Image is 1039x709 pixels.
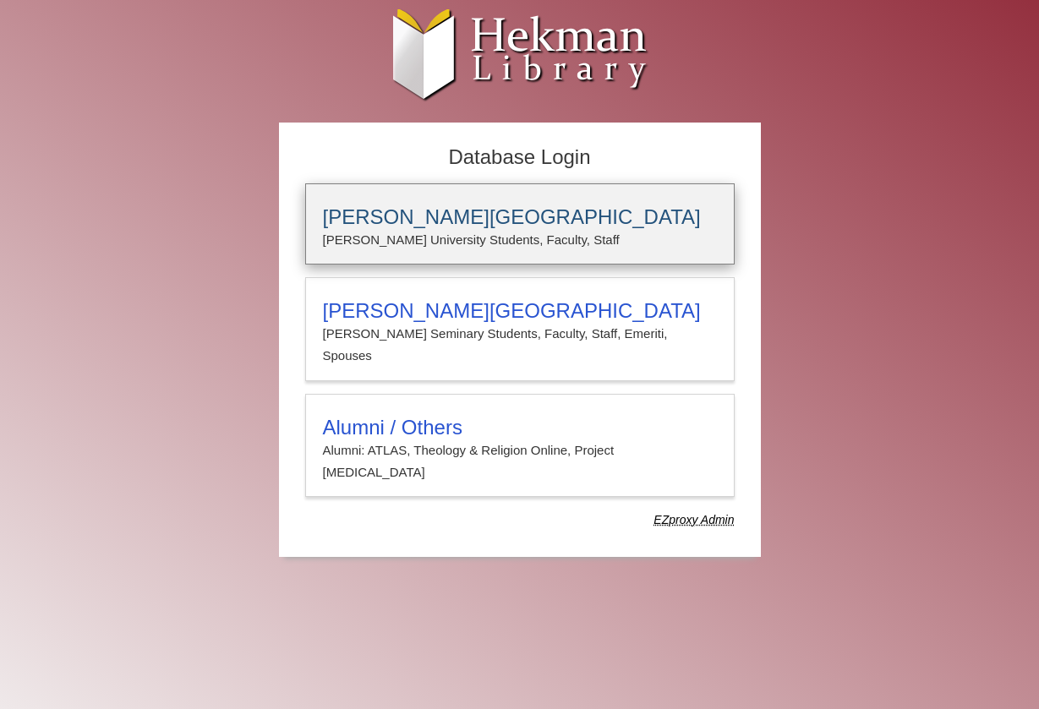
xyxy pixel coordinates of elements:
[323,205,717,229] h3: [PERSON_NAME][GEOGRAPHIC_DATA]
[323,416,717,439] h3: Alumni / Others
[653,513,734,526] dfn: Use Alumni login
[323,439,717,484] p: Alumni: ATLAS, Theology & Religion Online, Project [MEDICAL_DATA]
[305,183,735,265] a: [PERSON_NAME][GEOGRAPHIC_DATA][PERSON_NAME] University Students, Faculty, Staff
[323,323,717,368] p: [PERSON_NAME] Seminary Students, Faculty, Staff, Emeriti, Spouses
[323,229,717,251] p: [PERSON_NAME] University Students, Faculty, Staff
[297,140,743,175] h2: Database Login
[323,299,717,323] h3: [PERSON_NAME][GEOGRAPHIC_DATA]
[323,416,717,484] summary: Alumni / OthersAlumni: ATLAS, Theology & Religion Online, Project [MEDICAL_DATA]
[305,277,735,381] a: [PERSON_NAME][GEOGRAPHIC_DATA][PERSON_NAME] Seminary Students, Faculty, Staff, Emeriti, Spouses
